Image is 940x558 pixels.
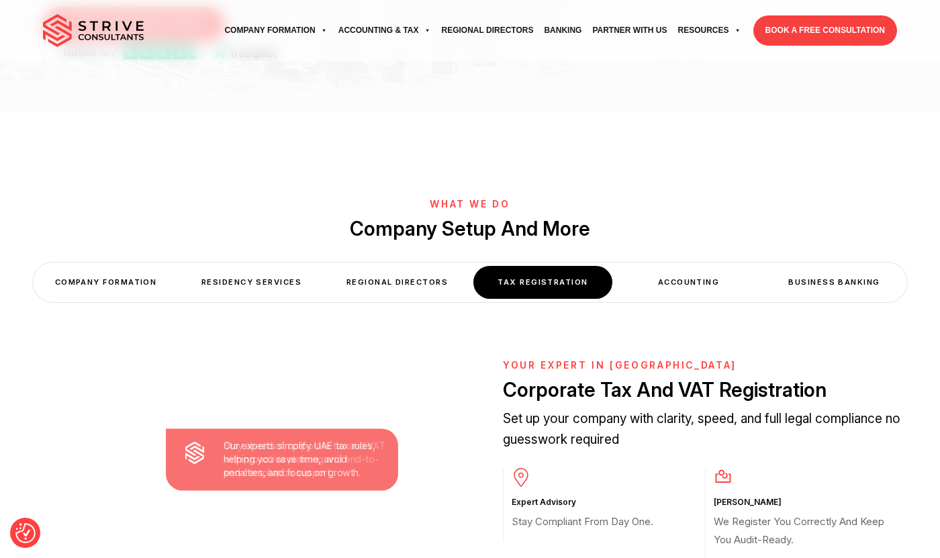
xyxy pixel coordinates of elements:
div: Business Banking [765,266,904,299]
button: Consent Preferences [15,523,36,543]
h3: [PERSON_NAME] [714,497,899,508]
div: Our experts simplify UAE tax rules, helping you save time, avoid penalties, and focus on growth. [166,428,398,490]
img: Revisit consent button [15,523,36,543]
div: Tax Registration [473,266,612,299]
p: Set up your company with clarity, speed, and full legal compliance no guesswork required [503,408,907,451]
a: BOOK A FREE CONSULTATION [753,15,897,46]
div: Accounting [619,266,758,299]
h6: YOUR EXPERT IN [GEOGRAPHIC_DATA] [503,360,907,371]
h3: Expert Advisory [512,497,697,508]
div: Regional Directors [328,266,467,299]
a: Partner with Us [587,12,672,49]
p: Stay Compliant From Day One. [512,513,697,531]
a: Company Formation [219,12,332,49]
h2: Corporate Tax And VAT Registration [503,377,907,403]
div: Residency Services [182,266,321,299]
a: Accounting & Tax [333,12,436,49]
a: Banking [538,12,587,49]
img: main-logo.svg [43,14,144,48]
div: COMPANY FORMATION [36,266,175,299]
a: Resources [673,12,747,49]
p: We Register You Correctly And Keep You Audit-Ready. [714,513,899,549]
a: Regional Directors [436,12,539,49]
